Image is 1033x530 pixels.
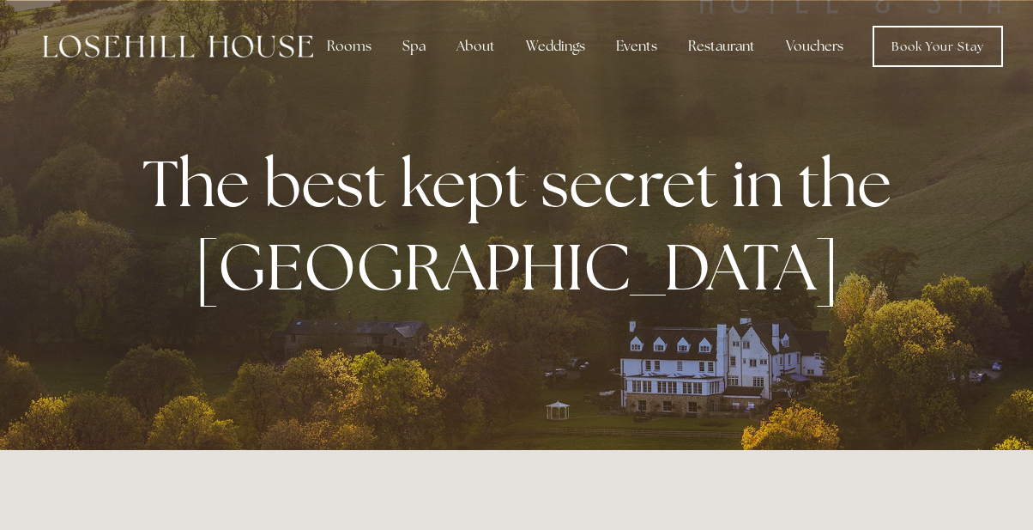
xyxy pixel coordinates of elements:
[43,35,313,58] img: Losehill House
[602,29,671,64] div: Events
[142,141,905,309] strong: The best kept secret in the [GEOGRAPHIC_DATA]
[313,29,385,64] div: Rooms
[389,29,439,64] div: Spa
[674,29,769,64] div: Restaurant
[873,26,1003,67] a: Book Your Stay
[443,29,509,64] div: About
[512,29,599,64] div: Weddings
[772,29,857,64] a: Vouchers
